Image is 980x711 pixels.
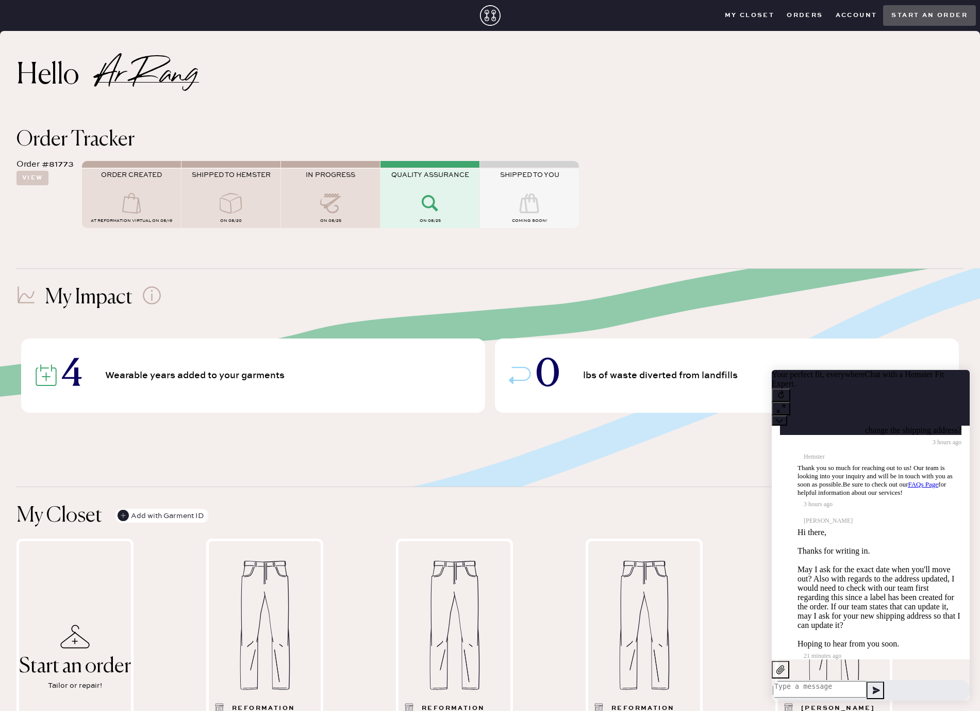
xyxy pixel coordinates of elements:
span: ORDER CREATED [101,171,162,179]
h1: My Closet [16,504,102,528]
span: 4 [62,358,82,394]
span: AT Reformation Virtual on 08/19 [91,218,172,223]
span: QUALITY ASSURANCE [391,171,469,179]
div: Start an order [19,655,131,678]
h1: My Impact [45,285,132,310]
img: Garment image [610,561,678,690]
img: Garment image [421,561,489,690]
h2: Hello [16,63,97,88]
span: IN PROGRESS [306,171,355,179]
button: Start an order [883,5,976,26]
button: View [16,171,48,185]
iframe: Front Chat [761,360,980,711]
div: Order #81773 [16,158,74,171]
span: 0 [536,358,560,394]
span: SHIPPED TO HEMSTER [192,171,271,179]
span: on 08/20 [220,218,242,223]
span: SHIPPED TO YOU [500,171,559,179]
button: Account [829,8,884,23]
button: My Closet [719,8,781,23]
span: Wearable years added to your garments [105,371,289,380]
span: COMING SOON! [512,218,547,223]
span: Order Tracker [16,130,135,150]
button: Add with Garment ID [115,509,208,523]
div: Tailor or repair! [48,680,102,691]
h2: Ar Rang [97,69,199,83]
span: on 08/25 [420,218,441,223]
span: on 08/25 [320,218,341,223]
div: Add with Garment ID [118,509,204,523]
button: Orders [780,8,829,23]
img: Garment image [231,561,299,690]
span: lbs of waste diverted from landfills [583,371,742,380]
